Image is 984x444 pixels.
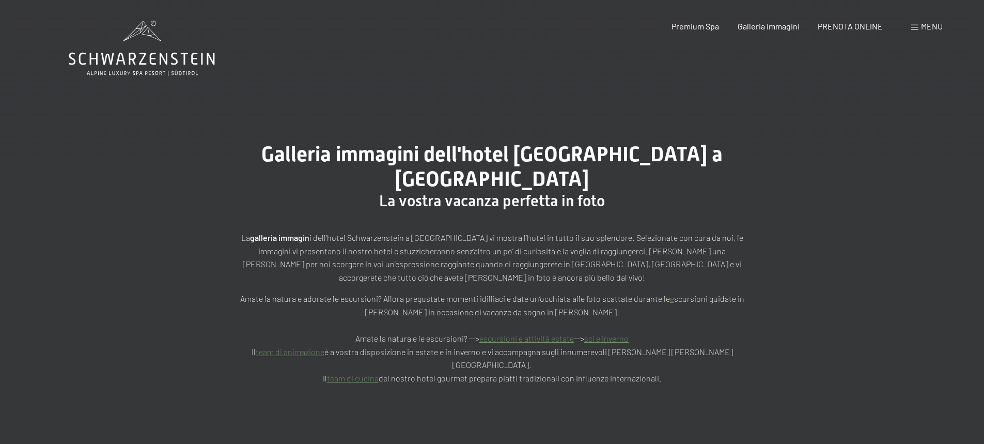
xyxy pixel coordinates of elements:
[584,333,629,343] a: sci e inverno
[256,347,324,357] a: team di animazione
[250,233,309,242] strong: galleria immagin
[479,333,574,343] a: escursioni e attività estate
[671,21,719,31] a: Premium Spa
[234,231,751,284] p: La i dell’hotel Schwarzenstein a [GEOGRAPHIC_DATA] vi mostra l’hotel in tutto il suo splendore. S...
[670,294,674,303] a: e
[379,192,605,210] span: La vostra vacanza perfetta in foto
[234,292,751,385] p: Amate la natura e adorate le escursioni? Allora pregustate momenti idilliaci e date un’occhiata a...
[261,142,723,191] span: Galleria immagini dell'hotel [GEOGRAPHIC_DATA] a [GEOGRAPHIC_DATA]
[818,21,883,31] a: PRENOTA ONLINE
[327,373,379,383] a: team di cucina
[921,21,943,31] span: Menu
[738,21,800,31] a: Galleria immagini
